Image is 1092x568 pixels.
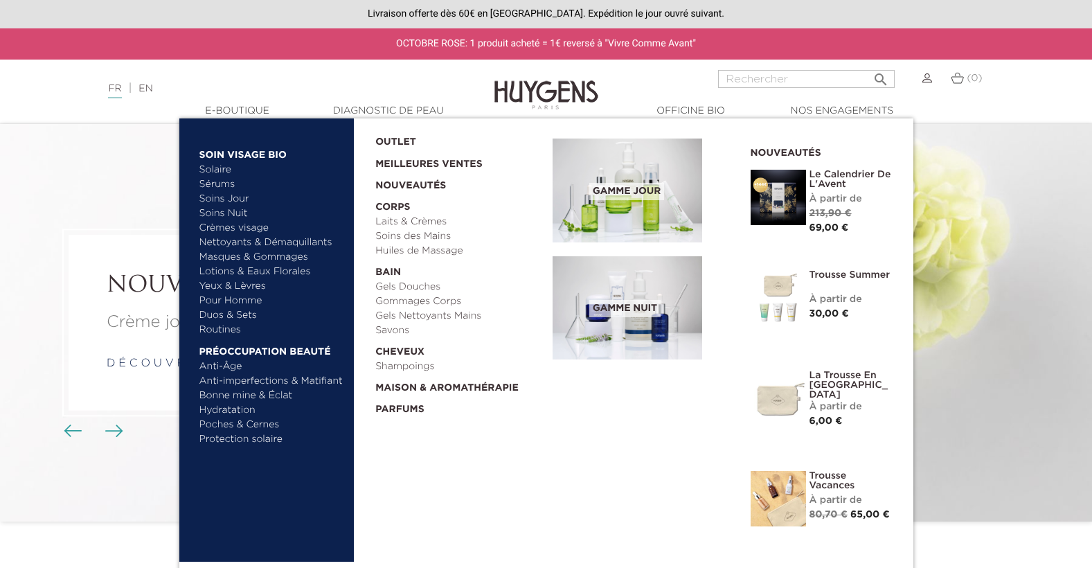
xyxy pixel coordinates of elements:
i:  [872,67,889,84]
a: Soins des Mains [375,229,543,244]
div: | [101,80,445,97]
a: Parfums [375,396,543,417]
a: Crèmes visage [199,221,344,236]
a: Nouveautés [375,172,543,193]
a: Le Calendrier de L'Avent [809,170,893,189]
a: Trousse Summer [809,270,893,280]
a: Meilleures Ventes [375,150,530,172]
a: Sérums [199,177,344,192]
a: Duos & Sets [199,308,344,323]
p: Crème jour antirides concentrée [107,310,399,335]
a: Gels Nettoyants Mains [375,309,543,323]
a: Soins Jour [199,192,344,206]
a: Poches & Cernes [199,418,344,432]
div: Boutons du carrousel [69,421,114,442]
a: Anti-imperfections & Matifiant [199,374,344,389]
a: Maison & Aromathérapie [375,374,543,396]
a: Routines [199,323,344,337]
a: Anti-Âge [199,360,344,374]
span: 80,70 € [809,510,848,520]
div: À partir de [809,292,893,307]
a: Lotions & Eaux Florales [199,265,344,279]
a: Trousse Vacances [809,471,893,490]
span: 213,90 € [809,208,852,218]
a: Gamme jour [553,139,730,242]
span: (0) [967,73,983,83]
button:  [868,66,893,85]
a: FR [108,84,121,98]
a: Gels Douches [375,280,543,294]
img: Huygens [494,58,598,112]
span: 6,00 € [809,416,843,426]
input: Rechercher [718,70,895,88]
span: 65,00 € [850,510,890,520]
a: Cheveux [375,338,543,360]
h2: Nouveautés [751,143,893,159]
img: Le Calendrier de L'Avent [751,170,806,225]
a: Officine Bio [622,104,760,118]
h2: NOUVEAU [107,273,399,299]
a: Soin Visage Bio [199,141,344,163]
a: OUTLET [375,128,530,150]
div: À partir de [809,192,893,206]
a: Diagnostic de peau [319,104,458,118]
img: routine_jour_banner.jpg [553,139,702,242]
a: Corps [375,193,543,215]
img: La Trousse vacances [751,471,806,526]
a: EN [138,84,152,94]
a: Savons [375,323,543,338]
a: Pour Homme [199,294,344,308]
a: La Trousse en [GEOGRAPHIC_DATA] [809,371,893,400]
a: Protection solaire [199,432,344,447]
a: Gamme nuit [553,256,730,360]
div: À partir de [809,493,893,508]
div: À partir de [809,400,893,414]
span: 30,00 € [809,309,849,319]
span: 69,00 € [809,223,849,233]
a: Shampoings [375,360,543,374]
a: Préoccupation beauté [199,337,344,360]
span: Gamme nuit [589,300,661,317]
img: La Trousse en Coton [751,371,806,426]
img: Trousse Summer [751,270,806,326]
a: Solaire [199,163,344,177]
a: Bain [375,258,543,280]
a: d é c o u v r i r [107,359,203,370]
a: Nos engagements [773,104,911,118]
a: Laits & Crèmes [375,215,543,229]
a: Soins Nuit [199,206,332,221]
a: Bonne mine & Éclat [199,389,344,403]
img: routine_nuit_banner.jpg [553,256,702,360]
a: Yeux & Lèvres [199,279,344,294]
a: E-Boutique [168,104,307,118]
a: Masques & Gommages [199,250,344,265]
a: Huiles de Massage [375,244,543,258]
a: Gommages Corps [375,294,543,309]
span: Gamme jour [589,183,664,200]
a: Hydratation [199,403,344,418]
a: Nettoyants & Démaquillants [199,236,344,250]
